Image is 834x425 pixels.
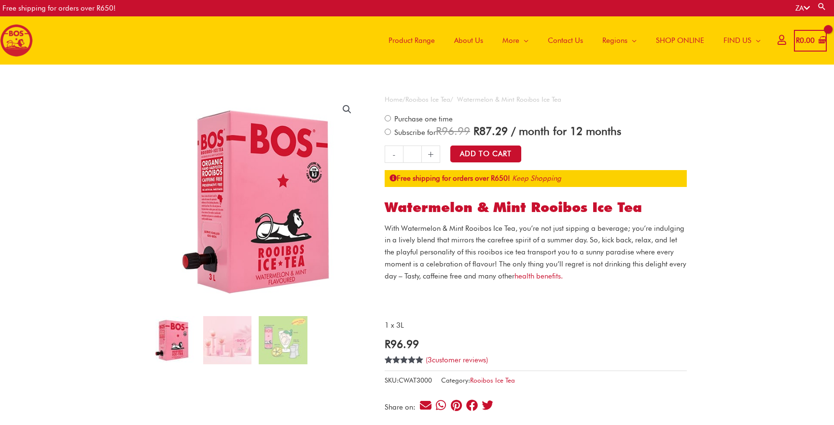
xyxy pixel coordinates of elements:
a: health benefits. [514,272,563,280]
span: 3 [385,356,389,374]
span: Regions [602,26,627,55]
input: Product quantity [403,146,422,163]
strong: Free shipping for orders over R650! [389,174,510,183]
div: Share on: [385,404,419,411]
a: ZA [795,4,810,13]
span: FIND US [723,26,751,55]
div: Share on whatsapp [434,399,447,412]
a: Regions [593,16,646,65]
img: Watermelon & Mint Rooibos Ice Tea - Image 3 [259,316,307,364]
span: Contact Us [548,26,583,55]
a: About Us [445,16,493,65]
bdi: 0.00 [796,36,815,45]
img: Watermelon & Mint Rooibos Ice Tea - Image 2 [203,316,251,364]
span: R [473,124,479,137]
div: Share on twitter [481,399,494,412]
img: Watermelon & Mint Rooibos Ice Tea [148,316,196,364]
a: More [493,16,538,65]
span: More [502,26,519,55]
a: Rooibos Ice Tea [405,95,450,103]
span: R [436,124,442,137]
a: Search button [817,2,827,11]
a: + [422,146,440,163]
div: Share on facebook [465,399,478,412]
nav: Breadcrumb [385,93,687,106]
bdi: 96.99 [385,337,419,350]
span: 87.29 [473,124,508,137]
a: View full-screen image gallery [338,101,356,118]
span: Category: [441,374,515,386]
span: SKU: [385,374,432,386]
p: With Watermelon & Mint Rooibos Ice Tea, you’re not just sipping a beverage; you’re indulging in a... [385,223,687,282]
span: Subscribe for [393,128,621,137]
span: Rated out of 5 based on customer ratings [385,356,424,396]
a: Rooibos Ice Tea [470,376,515,384]
a: Keep Shopping [512,174,561,183]
a: View Shopping Cart, empty [794,30,827,52]
input: Subscribe for / month for 12 months [385,129,391,135]
span: Purchase one time [393,115,453,123]
h1: Watermelon & Mint Rooibos Ice Tea [385,199,687,216]
button: Add to Cart [450,146,521,162]
a: (3customer reviews) [426,356,488,364]
span: R [385,337,390,350]
a: SHOP ONLINE [646,16,714,65]
nav: Site Navigation [372,16,770,65]
div: Share on pinterest [450,399,463,412]
a: - [385,146,403,163]
input: Purchase one time [385,115,391,121]
img: Watermelon & Mint Rooibos Ice Tea [148,93,363,309]
span: SHOP ONLINE [656,26,704,55]
span: CWAT3000 [399,376,432,384]
span: 96.99 [436,124,470,137]
span: 3 [428,356,432,364]
span: About Us [454,26,483,55]
span: R [796,36,800,45]
a: Product Range [379,16,445,65]
p: 1 x 3L [385,319,687,332]
span: / month for 12 months [511,124,621,137]
span: Product Range [389,26,435,55]
a: Contact Us [538,16,593,65]
div: Share on email [419,399,432,412]
a: Home [385,95,403,103]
